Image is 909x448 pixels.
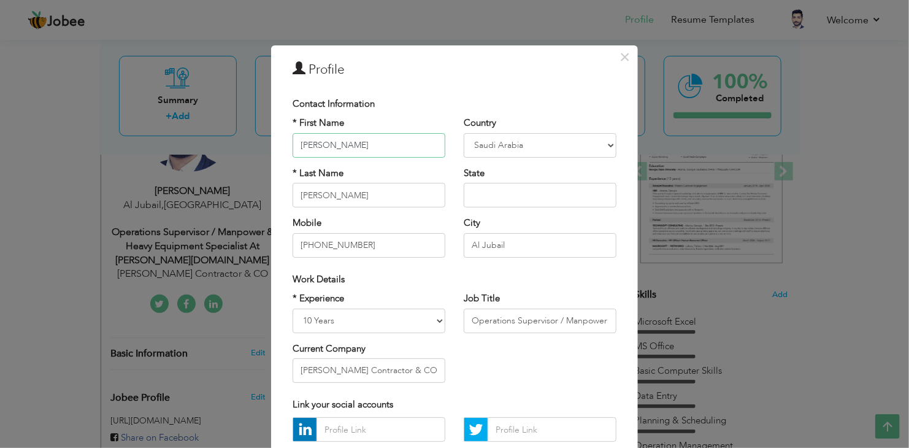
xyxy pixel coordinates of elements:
[620,46,631,68] span: ×
[293,418,316,441] img: linkedin
[293,398,393,411] span: Link your social accounts
[464,117,496,129] label: Country
[293,117,344,129] label: * First Name
[464,418,488,441] img: Twitter
[464,292,500,305] label: Job Title
[464,217,480,230] label: City
[615,47,635,67] button: Close
[293,61,616,79] h3: Profile
[293,273,345,285] span: Work Details
[293,167,343,180] label: * Last Name
[464,167,485,180] label: State
[293,292,344,305] label: * Experience
[488,417,616,442] input: Profile Link
[316,417,445,442] input: Profile Link
[293,342,366,355] label: Current Company
[293,217,321,230] label: Mobile
[293,98,375,110] span: Contact Information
